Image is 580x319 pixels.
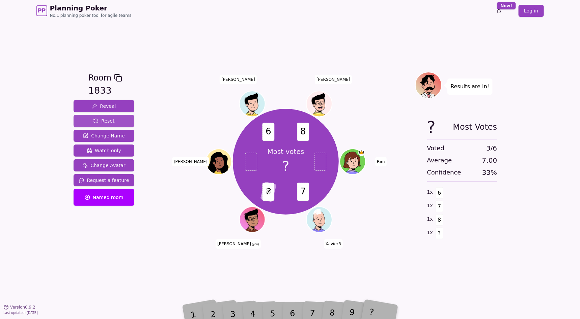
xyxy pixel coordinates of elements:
[519,5,544,17] a: Log in
[427,168,461,177] span: Confidence
[482,156,497,165] span: 7.00
[3,305,35,310] button: Version0.9.2
[216,239,260,249] span: Click to change your name
[493,5,505,17] button: New!
[297,123,309,141] span: 8
[282,156,289,177] span: ?
[88,84,122,98] div: 1833
[74,174,135,186] button: Request a feature
[3,311,38,315] span: Last updated: [DATE]
[263,123,275,141] span: 6
[74,159,135,171] button: Change Avatar
[82,162,126,169] span: Change Avatar
[74,130,135,142] button: Change Name
[10,305,35,310] span: Version 0.9.2
[38,7,46,15] span: PP
[83,132,125,139] span: Change Name
[260,181,277,202] span: ?
[87,147,121,154] span: Watch only
[251,243,259,246] span: (you)
[427,119,436,135] span: ?
[74,189,135,206] button: Named room
[497,2,516,9] div: New!
[50,3,132,13] span: Planning Poker
[172,157,209,166] span: Click to change your name
[427,156,452,165] span: Average
[427,216,433,223] span: 1 x
[427,143,445,153] span: Voted
[92,103,116,109] span: Reveal
[427,189,433,196] span: 1 x
[436,228,443,239] span: ?
[375,157,386,166] span: Click to change your name
[436,201,443,212] span: 7
[315,75,352,84] span: Click to change your name
[85,194,123,201] span: Named room
[50,13,132,18] span: No.1 planning poker tool for agile teams
[220,75,257,84] span: Click to change your name
[427,202,433,210] span: 1 x
[74,100,135,112] button: Reveal
[436,214,443,226] span: 8
[436,187,443,199] span: 6
[240,208,265,232] button: Click to change your avatar
[486,143,497,153] span: 3 / 6
[453,119,497,135] span: Most Votes
[74,115,135,127] button: Reset
[427,229,433,236] span: 1 x
[268,147,304,156] p: Most votes
[482,168,497,177] span: 33 %
[79,177,129,184] span: Request a feature
[358,150,365,156] span: Rim is the host
[324,239,343,249] span: Click to change your name
[297,183,309,201] span: 7
[36,3,132,18] a: PPPlanning PokerNo.1 planning poker tool for agile teams
[93,118,114,124] span: Reset
[88,72,111,84] span: Room
[74,145,135,157] button: Watch only
[451,82,490,91] p: Results are in!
